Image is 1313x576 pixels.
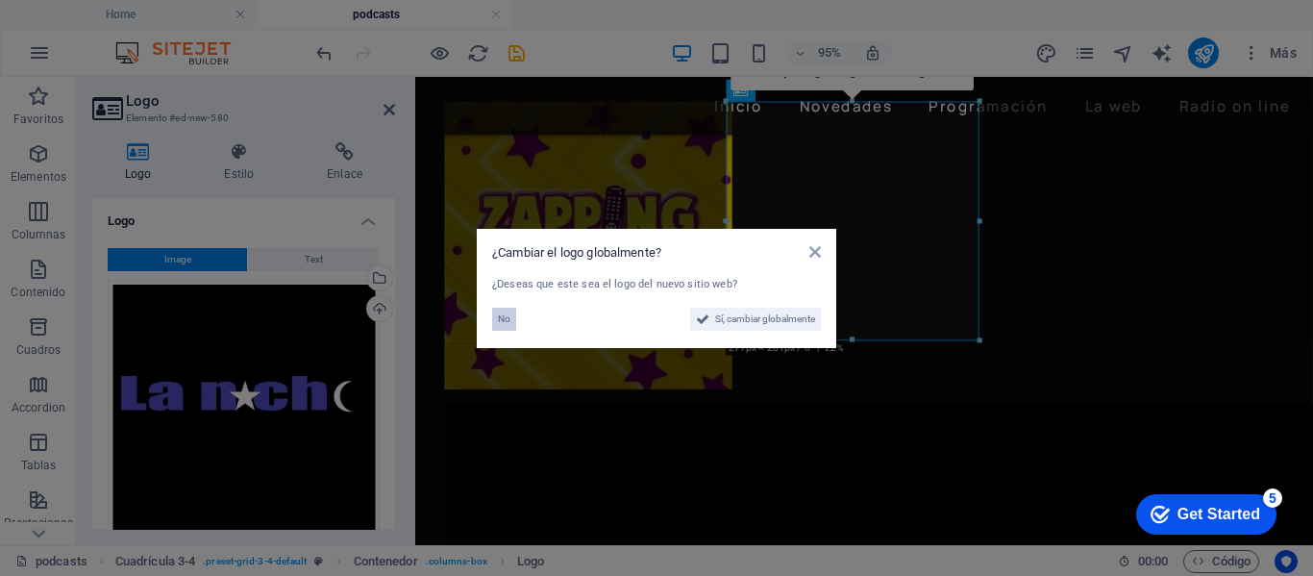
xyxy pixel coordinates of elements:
[15,10,156,50] div: Get Started 5 items remaining, 0% complete
[492,308,516,331] button: No
[142,4,161,23] div: 5
[715,308,815,331] span: Sí, cambiar globalmente
[57,21,139,38] div: Get Started
[492,245,661,260] span: ¿Cambiar el logo globalmente?
[498,308,510,331] span: No
[690,308,821,331] button: Sí, cambiar globalmente
[492,277,821,293] div: ¿Deseas que este sea el logo del nuevo sitio web?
